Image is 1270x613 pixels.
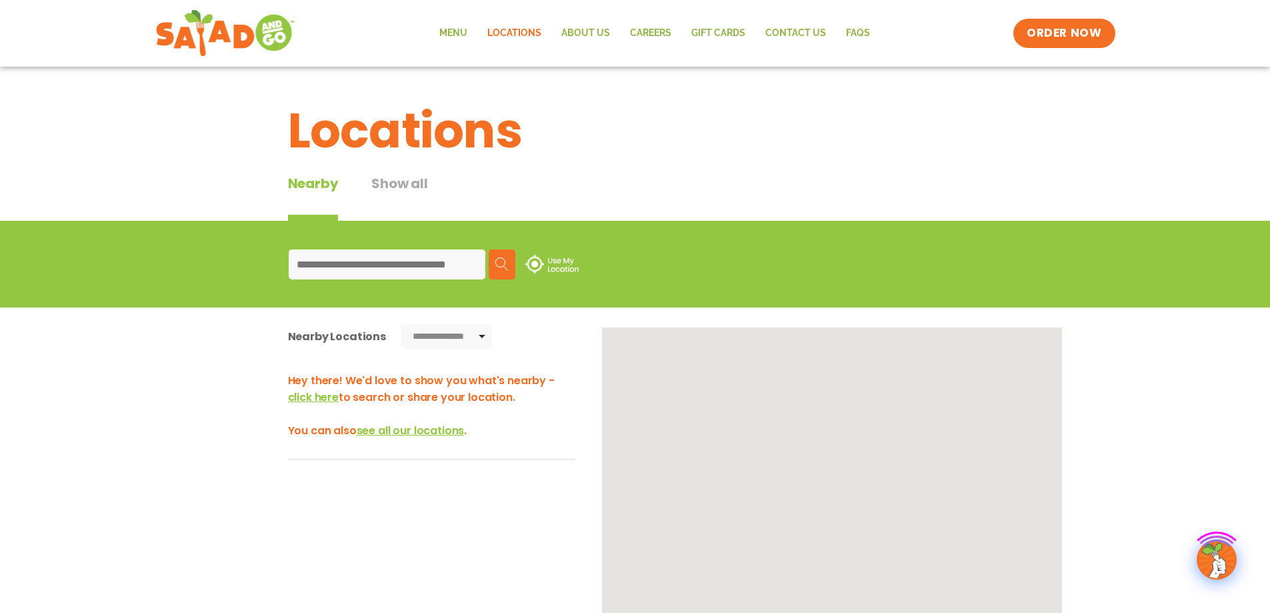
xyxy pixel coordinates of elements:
a: ORDER NOW [1013,19,1115,48]
span: see all our locations [357,423,465,438]
nav: Menu [429,18,880,49]
span: ORDER NOW [1027,25,1101,41]
button: Show all [371,173,427,221]
span: click here [288,390,339,405]
a: GIFT CARDS [681,18,755,49]
h1: Locations [288,95,983,167]
div: Tabbed content [288,173,461,221]
div: Nearby [288,173,339,221]
img: use-location.svg [525,255,579,273]
div: Nearby Locations [288,328,386,345]
a: Menu [429,18,477,49]
img: search.svg [495,257,509,271]
img: new-SAG-logo-768×292 [155,7,296,60]
a: Contact Us [755,18,836,49]
a: About Us [551,18,620,49]
a: Careers [620,18,681,49]
h3: Hey there! We'd love to show you what's nearby - to search or share your location. You can also . [288,372,575,439]
a: FAQs [836,18,880,49]
a: Locations [477,18,551,49]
